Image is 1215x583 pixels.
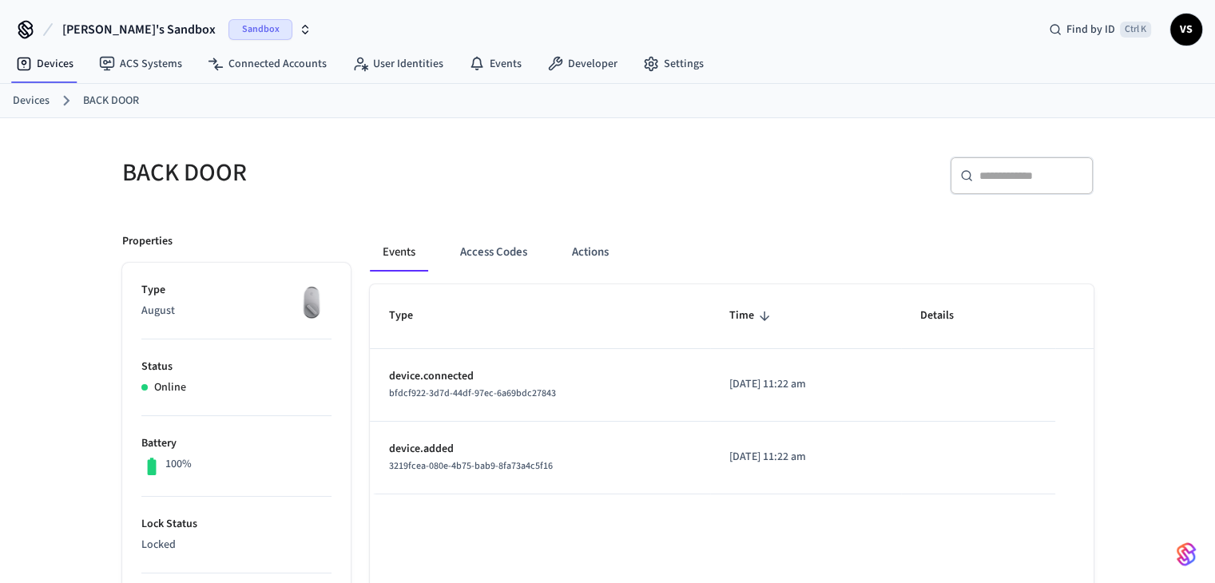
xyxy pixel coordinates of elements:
[86,50,195,78] a: ACS Systems
[141,537,332,553] p: Locked
[370,284,1094,494] table: sticky table
[141,303,332,319] p: August
[122,157,598,189] h5: BACK DOOR
[729,449,882,466] p: [DATE] 11:22 am
[1036,15,1164,44] div: Find by IDCtrl K
[389,303,434,328] span: Type
[534,50,630,78] a: Developer
[339,50,456,78] a: User Identities
[1170,14,1202,46] button: VS
[122,233,173,250] p: Properties
[389,441,692,458] p: device.added
[165,456,192,473] p: 100%
[1177,541,1196,567] img: SeamLogoGradient.69752ec5.svg
[630,50,717,78] a: Settings
[141,516,332,533] p: Lock Status
[1066,22,1115,38] span: Find by ID
[389,368,692,385] p: device.connected
[370,233,428,272] button: Events
[389,459,553,473] span: 3219fcea-080e-4b75-bab9-8fa73a4c5f16
[83,93,139,109] a: BACK DOOR
[62,20,216,39] span: [PERSON_NAME]'s Sandbox
[141,282,332,299] p: Type
[228,19,292,40] span: Sandbox
[141,435,332,452] p: Battery
[920,303,975,328] span: Details
[141,359,332,375] p: Status
[1172,15,1201,44] span: VS
[370,233,1094,272] div: ant example
[13,93,50,109] a: Devices
[559,233,621,272] button: Actions
[729,303,775,328] span: Time
[729,376,882,393] p: [DATE] 11:22 am
[154,379,186,396] p: Online
[389,387,556,400] span: bfdcf922-3d7d-44df-97ec-6a69bdc27843
[447,233,540,272] button: Access Codes
[1120,22,1151,38] span: Ctrl K
[3,50,86,78] a: Devices
[456,50,534,78] a: Events
[195,50,339,78] a: Connected Accounts
[292,282,332,322] img: August Wifi Smart Lock 3rd Gen, Silver, Front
